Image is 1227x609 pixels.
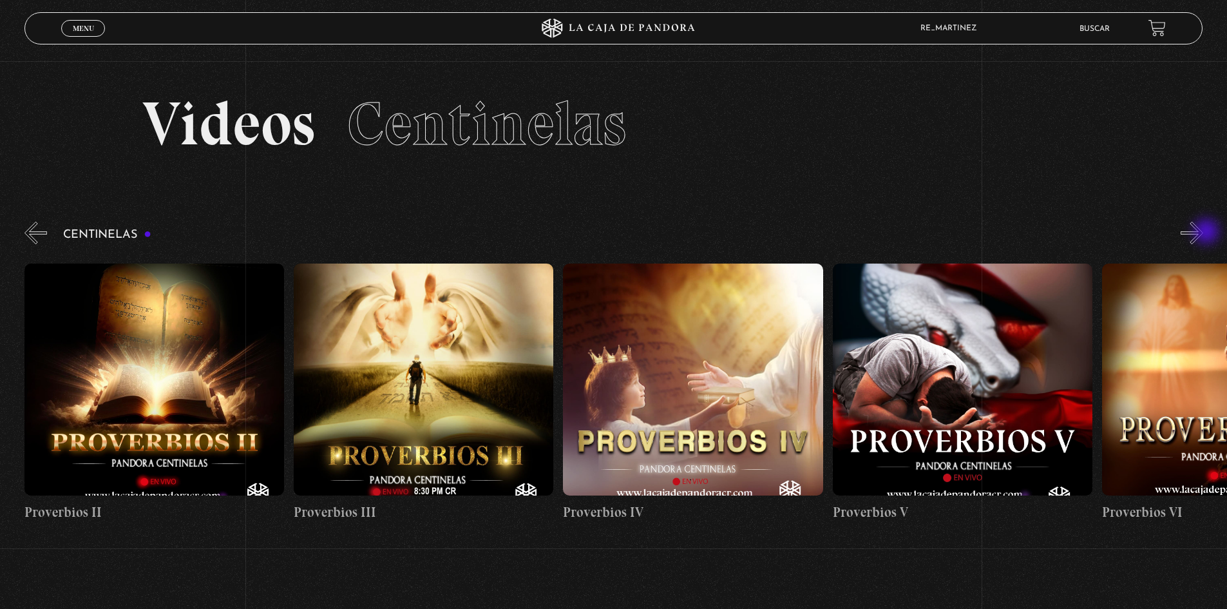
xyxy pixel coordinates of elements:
[563,502,823,523] h4: Proverbios IV
[833,254,1092,533] a: Proverbios V
[24,502,284,523] h4: Proverbios II
[1181,222,1203,244] button: Next
[63,229,151,241] h3: Centinelas
[24,254,284,533] a: Proverbios II
[73,24,94,32] span: Menu
[1080,25,1110,33] a: Buscar
[914,24,990,32] span: re_martinez
[1148,19,1166,37] a: View your shopping cart
[24,222,47,244] button: Previous
[142,93,1085,155] h2: Videos
[294,502,553,523] h4: Proverbios III
[294,254,553,533] a: Proverbios III
[68,35,99,44] span: Cerrar
[833,502,1092,523] h4: Proverbios V
[347,87,626,160] span: Centinelas
[563,254,823,533] a: Proverbios IV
